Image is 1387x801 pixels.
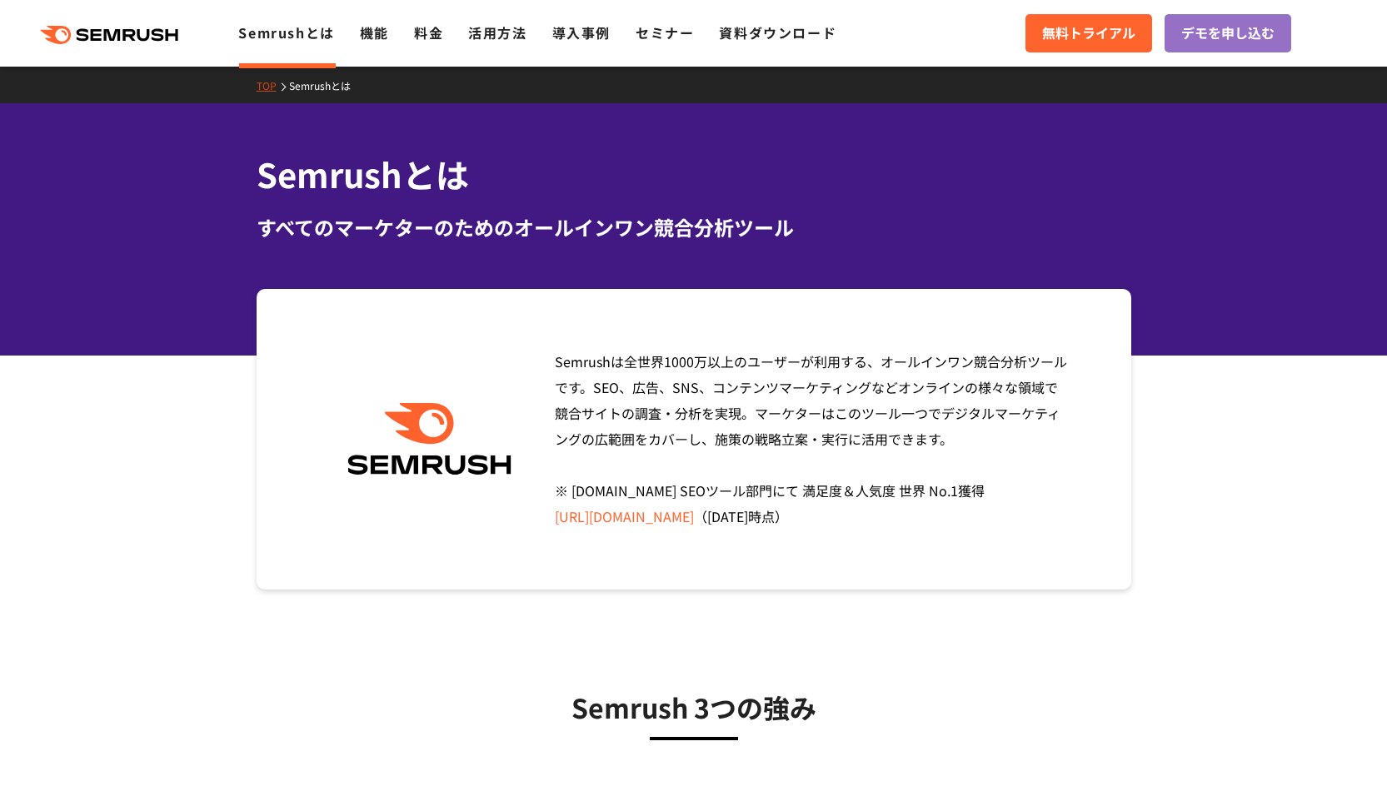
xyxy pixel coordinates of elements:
a: 導入事例 [552,22,611,42]
span: 無料トライアル [1042,22,1135,44]
a: 料金 [414,22,443,42]
span: Semrushは全世界1000万以上のユーザーが利用する、オールインワン競合分析ツールです。SEO、広告、SNS、コンテンツマーケティングなどオンラインの様々な領域で競合サイトの調査・分析を実現... [555,351,1067,526]
img: Semrush [339,403,520,475]
a: [URL][DOMAIN_NAME] [555,506,694,526]
a: デモを申し込む [1165,14,1291,52]
a: 資料ダウンロード [719,22,836,42]
a: Semrushとは [238,22,334,42]
a: 無料トライアル [1025,14,1152,52]
a: セミナー [636,22,694,42]
h1: Semrushとは [257,150,1131,199]
a: 活用方法 [468,22,526,42]
a: Semrushとは [289,78,363,92]
span: デモを申し込む [1181,22,1275,44]
h3: Semrush 3つの強み [298,686,1090,728]
div: すべてのマーケターのためのオールインワン競合分析ツール [257,212,1131,242]
a: TOP [257,78,289,92]
a: 機能 [360,22,389,42]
